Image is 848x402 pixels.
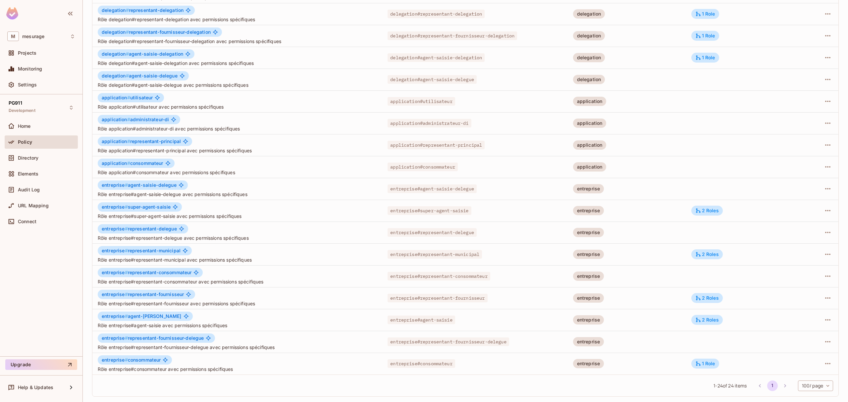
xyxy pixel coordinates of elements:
[695,361,715,367] div: 1 Role
[102,73,178,78] span: agent-saisie-delegue
[102,292,184,297] span: representant-fournisseur
[98,235,377,241] span: Rôle entreprise#representant-delegue avec permissions spécifiques
[9,108,35,113] span: Development
[18,66,42,72] span: Monitoring
[388,75,477,84] span: delegation#agent-saisie-delegue
[98,169,377,176] span: Rôle application#consommateur avec permissions spécifiques
[573,359,604,368] div: entreprise
[388,337,509,346] span: entreprise#representant-fournisseur-delegue
[102,291,128,297] span: entreprise
[573,315,604,325] div: entreprise
[102,117,130,122] span: application
[102,248,128,253] span: entreprise
[102,226,128,231] span: entreprise
[102,357,128,363] span: entreprise
[18,82,37,87] span: Settings
[388,294,487,302] span: entreprise#representant-fournisseur
[125,335,128,341] span: #
[126,7,129,13] span: #
[388,163,458,171] span: application#consommateur
[573,184,604,193] div: entreprise
[102,335,128,341] span: entreprise
[18,124,31,129] span: Home
[125,357,128,363] span: #
[126,29,129,35] span: #
[767,380,778,391] button: page 1
[102,226,177,231] span: representant-delegue
[18,385,53,390] span: Help & Updates
[98,300,377,307] span: Rôle entreprise#representant-fournisseur avec permissions spécifiques
[98,38,377,44] span: Rôle delegation#representant-fournisseur-delegation avec permissions spécifiques
[125,182,128,188] span: #
[388,272,490,280] span: entreprise#representant-consommateur
[6,7,18,20] img: SReyMgAAAABJRU5ErkJggg==
[102,270,191,275] span: representant-consommateur
[125,291,128,297] span: #
[98,104,377,110] span: Rôle application#utilisateur avec permissions spécifiques
[714,382,747,389] span: 1 - 24 of 24 items
[18,219,36,224] span: Connect
[573,162,607,172] div: application
[98,366,377,372] span: Rôle entreprise#consommateur avec permissions spécifiques
[573,272,604,281] div: entreprise
[102,51,183,57] span: agent-saisie-delegation
[98,191,377,197] span: Rôle entreprise#agent-saisie-delegue avec permissions spécifiques
[18,187,40,192] span: Audit Log
[18,50,36,56] span: Projects
[388,97,455,106] span: application#utilisateur
[98,60,377,66] span: Rôle delegation#agent-saisie-delegation avec permissions spécifiques
[5,359,77,370] button: Upgrade
[102,204,171,210] span: super-agent-saisie
[102,138,130,144] span: application
[695,317,719,323] div: 2 Roles
[102,117,169,122] span: administrateur-di
[388,316,455,324] span: entreprise#agent-saisie
[102,95,153,100] span: utilisateur
[102,29,129,35] span: delegation
[127,160,130,166] span: #
[695,55,715,61] div: 1 Role
[388,119,471,127] span: application#administrateur-di
[388,228,477,237] span: entreprise#representant-delegue
[102,204,128,210] span: entreprise
[388,31,517,40] span: delegation#representant-fournisseur-delegation
[102,161,163,166] span: consommateur
[125,313,128,319] span: #
[388,250,482,259] span: entreprise#representant-municipal
[695,11,715,17] div: 1 Role
[102,160,130,166] span: application
[102,270,128,275] span: entreprise
[18,155,38,161] span: Directory
[98,126,377,132] span: Rôle application#administrateur-di avec permissions spécifiques
[127,117,130,122] span: #
[126,51,129,57] span: #
[573,75,605,84] div: delegation
[388,359,455,368] span: entreprise#consommateur
[102,95,130,100] span: application
[22,34,44,39] span: Workspace: mesurage
[573,53,605,62] div: delegation
[125,226,128,231] span: #
[695,251,719,257] div: 2 Roles
[573,228,604,237] div: entreprise
[388,10,485,18] span: delegation#representant-delegation
[573,119,607,128] div: application
[127,138,130,144] span: #
[388,184,477,193] span: entreprise#agent-saisie-delegue
[695,33,715,39] div: 1 Role
[102,8,184,13] span: representant-delegation
[125,204,128,210] span: #
[102,51,129,57] span: delegation
[102,314,182,319] span: agent-[PERSON_NAME]
[127,95,130,100] span: #
[573,9,605,19] div: delegation
[573,97,607,106] div: application
[125,270,128,275] span: #
[102,7,129,13] span: delegation
[695,208,719,214] div: 2 Roles
[102,357,161,363] span: consommateur
[573,293,604,303] div: entreprise
[573,206,604,215] div: entreprise
[98,82,377,88] span: Rôle delegation#agent-saisie-delegue avec permissions spécifiques
[573,250,604,259] div: entreprise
